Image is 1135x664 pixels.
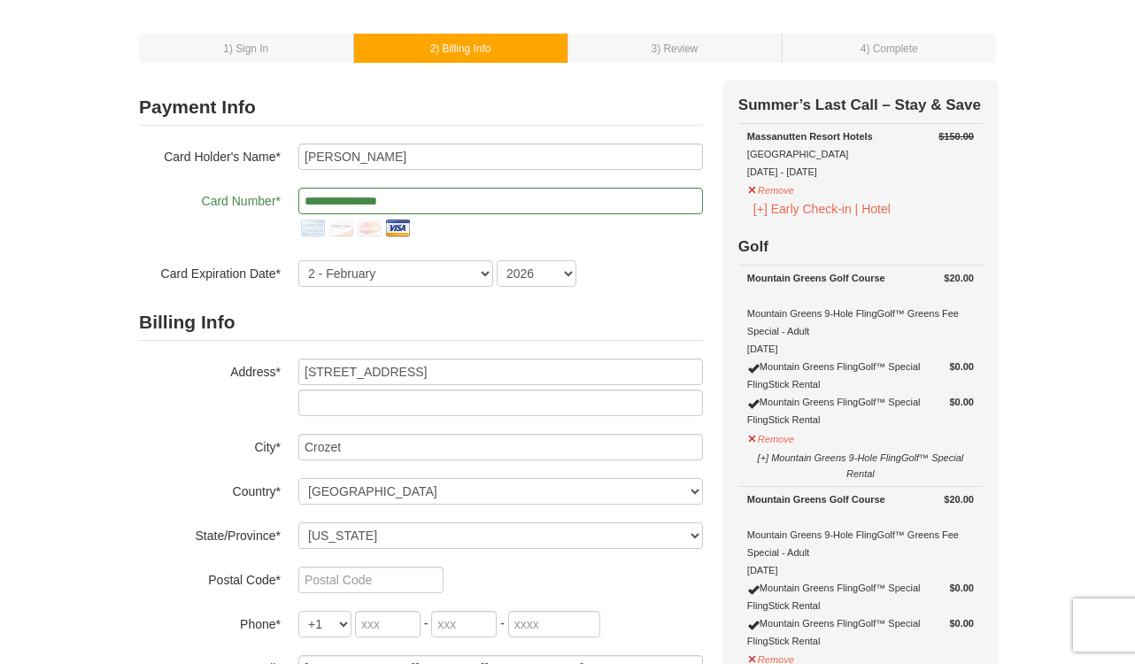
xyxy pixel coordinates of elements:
[139,434,281,456] label: City*
[139,260,281,282] label: Card Expiration Date*
[747,177,795,199] button: Remove
[747,579,974,614] div: Mountain Greens FlingGolf™ Special FlingStick Rental
[938,131,974,142] del: $150.00
[747,131,873,142] strong: Massanutten Resort Hotels
[747,490,974,508] div: Mountain Greens Golf Course
[139,611,281,633] label: Phone*
[383,214,412,243] img: visa.png
[747,490,974,579] div: Mountain Greens 9-Hole FlingGolf™ Greens Fee Special - Adult [DATE]
[223,42,268,55] small: 1
[949,618,974,629] strong: $0.00
[327,214,355,243] img: discover.png
[298,214,327,243] img: amex.png
[508,611,600,637] input: xxxx
[747,358,974,393] div: Mountain Greens FlingGolf™ Special FlingStick Rental
[652,42,699,55] small: 3
[139,359,281,381] label: Address*
[139,567,281,589] label: Postal Code*
[747,614,974,650] div: Mountain Greens FlingGolf™ Special FlingStick Rental
[747,393,974,429] div: Mountain Greens FlingGolf™ Special FlingStick Rental
[229,42,268,55] span: ) Sign In
[949,361,974,372] strong: $0.00
[430,42,491,55] small: 2
[139,188,281,210] label: Card Number*
[424,616,429,630] span: -
[298,143,703,170] input: Card Holder Name
[355,214,383,243] img: mastercard.png
[747,269,974,287] div: Mountain Greens Golf Course
[949,397,974,407] strong: $0.00
[657,42,698,55] span: ) Review
[298,567,444,593] input: Postal Code
[355,611,421,637] input: xxx
[139,522,281,544] label: State/Province*
[738,97,981,113] strong: Summer’s Last Call – Stay & Save
[861,42,918,55] small: 4
[139,478,281,500] label: Country*
[298,434,703,460] input: City
[944,269,974,287] strong: $20.00
[747,444,974,483] button: [+] Mountain Greens 9-Hole FlingGolf™ Special Rental
[866,42,917,55] span: ) Complete
[738,238,768,255] strong: Golf
[747,127,974,181] div: [GEOGRAPHIC_DATA] [DATE] - [DATE]
[500,616,505,630] span: -
[139,305,703,341] h2: Billing Info
[949,583,974,593] strong: $0.00
[747,199,897,219] button: [+] Early Check-in | Hotel
[139,89,703,126] h2: Payment Info
[431,611,497,637] input: xxx
[944,490,974,508] strong: $20.00
[436,42,490,55] span: ) Billing Info
[139,143,281,166] label: Card Holder's Name*
[747,269,974,358] div: Mountain Greens 9-Hole FlingGolf™ Greens Fee Special - Adult [DATE]
[747,426,795,448] button: Remove
[298,359,703,385] input: Billing Info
